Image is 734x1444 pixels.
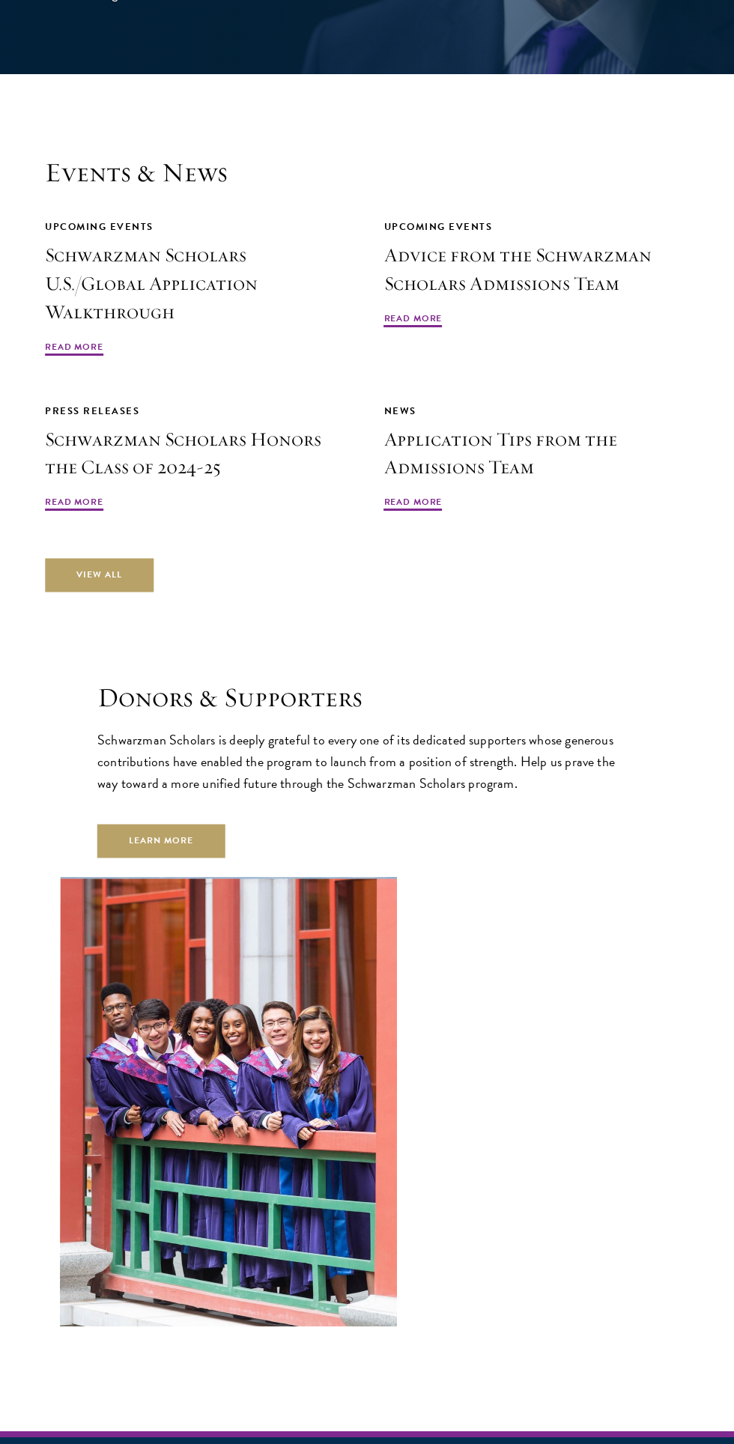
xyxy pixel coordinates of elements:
a: Press Releases Schwarzman Scholars Honors the Class of 2024-25 Read More [45,403,351,514]
span: Read More [45,495,103,513]
p: Schwarzman Scholars is deeply grateful to every one of its dedicated supporters whose generous co... [97,729,637,794]
a: Upcoming Events Advice from the Schwarzman Scholars Admissions Team Read More [384,219,690,330]
span: Read More [384,495,443,513]
div: Upcoming Events [45,219,351,235]
div: Press Releases [45,403,351,419]
a: View All [45,558,154,592]
h2: Events & News [45,157,689,189]
h1: Donors & Supporters [97,682,637,714]
h3: Application Tips from the Admissions Team [384,425,690,482]
a: Upcoming Events Schwarzman Scholars U.S./Global Application Walkthrough Read More [45,219,351,358]
div: News [384,403,690,419]
h3: Advice from the Schwarzman Scholars Admissions Team [384,241,690,298]
a: Learn More [97,824,225,858]
h3: Schwarzman Scholars Honors the Class of 2024-25 [45,425,351,482]
div: Upcoming Events [384,219,690,235]
span: Read More [384,312,443,330]
span: Read More [45,340,103,358]
h3: Schwarzman Scholars U.S./Global Application Walkthrough [45,241,351,327]
a: News Application Tips from the Admissions Team Read More [384,403,690,514]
